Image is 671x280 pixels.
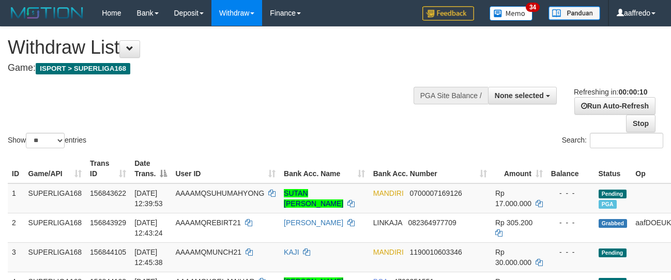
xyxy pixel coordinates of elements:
span: AAAAMQSUHUMAHYONG [175,189,264,197]
th: Status [594,154,632,183]
span: 34 [526,3,540,12]
span: AAAAMQREBIRT21 [175,219,241,227]
img: MOTION_logo.png [8,5,86,21]
th: Balance [547,154,594,183]
span: MANDIRI [373,189,404,197]
th: Trans ID: activate to sort column ascending [86,154,130,183]
span: None selected [495,91,544,100]
span: MANDIRI [373,248,404,256]
span: Copy 1190010603346 to clipboard [410,248,462,256]
span: Marked by aafsoycanthlai [599,200,617,209]
span: Rp 30.000.000 [495,248,531,267]
th: Bank Acc. Name: activate to sort column ascending [280,154,369,183]
span: 156843929 [90,219,126,227]
td: 1 [8,183,24,213]
h4: Game: [8,63,437,73]
label: Search: [562,133,663,148]
span: [DATE] 12:39:53 [134,189,163,208]
span: Copy 0700007169126 to clipboard [410,189,462,197]
div: - - - [551,217,590,228]
th: Amount: activate to sort column ascending [491,154,547,183]
span: AAAAMQMUNCH21 [175,248,241,256]
span: [DATE] 12:43:24 [134,219,163,237]
a: Run Auto-Refresh [574,97,655,115]
span: [DATE] 12:45:38 [134,248,163,267]
span: Pending [599,248,627,257]
strong: 00:00:10 [618,88,647,96]
th: ID [8,154,24,183]
span: LINKAJA [373,219,402,227]
td: 2 [8,213,24,242]
span: Rp 17.000.000 [495,189,531,208]
span: Grabbed [599,219,628,228]
input: Search: [590,133,663,148]
span: Pending [599,190,627,198]
img: Feedback.jpg [422,6,474,21]
th: User ID: activate to sort column ascending [171,154,280,183]
td: SUPERLIGA168 [24,242,86,272]
h1: Withdraw List [8,37,437,58]
img: panduan.png [548,6,600,20]
td: SUPERLIGA168 [24,213,86,242]
label: Show entries [8,133,86,148]
td: 3 [8,242,24,272]
a: Stop [626,115,655,132]
td: SUPERLIGA168 [24,183,86,213]
div: - - - [551,188,590,198]
span: 156843622 [90,189,126,197]
th: Date Trans.: activate to sort column descending [130,154,171,183]
th: Game/API: activate to sort column ascending [24,154,86,183]
a: [PERSON_NAME] [284,219,343,227]
span: 156844105 [90,248,126,256]
select: Showentries [26,133,65,148]
a: SUTAN [PERSON_NAME] [284,189,343,208]
span: Rp 305.200 [495,219,532,227]
div: PGA Site Balance / [414,87,488,104]
button: None selected [488,87,557,104]
a: KAJI [284,248,299,256]
th: Bank Acc. Number: activate to sort column ascending [369,154,491,183]
img: Button%20Memo.svg [490,6,533,21]
div: - - - [551,247,590,257]
span: Refreshing in: [574,88,647,96]
span: Copy 082364977709 to clipboard [408,219,456,227]
span: ISPORT > SUPERLIGA168 [36,63,130,74]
